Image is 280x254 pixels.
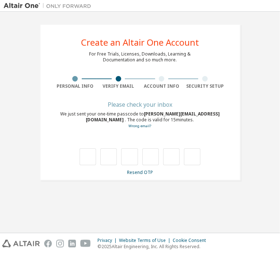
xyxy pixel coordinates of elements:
[80,240,91,247] img: youtube.svg
[54,83,97,89] div: Personal Info
[54,111,227,129] div: We just sent your one-time passcode to . The code is valid for 15 minutes.
[86,111,220,123] span: [PERSON_NAME][EMAIL_ADDRESS][DOMAIN_NAME]
[89,51,191,63] div: For Free Trials, Licenses, Downloads, Learning & Documentation and so much more.
[56,240,64,247] img: instagram.svg
[97,243,210,250] p: © 2025 Altair Engineering, Inc. All Rights Reserved.
[129,124,151,128] a: Go back to the registration form
[54,102,227,107] div: Please check your inbox
[127,169,153,175] a: Resend OTP
[2,240,40,247] img: altair_logo.svg
[81,38,199,47] div: Create an Altair One Account
[97,238,119,243] div: Privacy
[44,240,52,247] img: facebook.svg
[173,238,210,243] div: Cookie Consent
[119,238,173,243] div: Website Terms of Use
[183,83,227,89] div: Security Setup
[68,240,76,247] img: linkedin.svg
[4,2,95,10] img: Altair One
[97,83,140,89] div: Verify Email
[140,83,184,89] div: Account Info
